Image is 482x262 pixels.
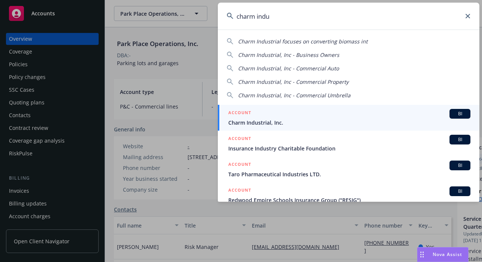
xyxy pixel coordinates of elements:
[228,109,251,118] h5: ACCOUNT
[218,105,479,131] a: ACCOUNTBICharm Industrial, Inc.
[238,38,368,45] span: Charm Industrial focuses on converting biomass int
[452,136,467,143] span: BI
[228,144,470,152] span: Insurance Industry Charitable Foundation
[228,170,470,178] span: Taro Pharmaceutical Industries LTD.
[238,65,339,72] span: Charm Industrial, Inc - Commercial Auto
[452,110,467,117] span: BI
[452,162,467,169] span: BI
[238,92,350,99] span: Charm Industrial, Inc - Commercial Umbrella
[228,186,251,195] h5: ACCOUNT
[228,135,251,144] h5: ACCOUNT
[228,196,470,204] span: Redwood Empire Schools Insurance Group ("RESIG")
[218,156,479,182] a: ACCOUNTBITaro Pharmaceutical Industries LTD.
[433,251,462,258] span: Nova Assist
[238,51,339,58] span: Charm Industrial, Inc - Business Owners
[218,182,479,216] a: ACCOUNTBIRedwood Empire Schools Insurance Group ("RESIG")
[417,247,469,262] button: Nova Assist
[218,131,479,156] a: ACCOUNTBIInsurance Industry Charitable Foundation
[452,188,467,195] span: BI
[228,161,251,170] h5: ACCOUNT
[417,247,427,262] div: Drag to move
[238,78,349,85] span: Charm Industrial, Inc - Commercial Property
[218,3,479,30] input: Search...
[228,119,470,127] span: Charm Industrial, Inc.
